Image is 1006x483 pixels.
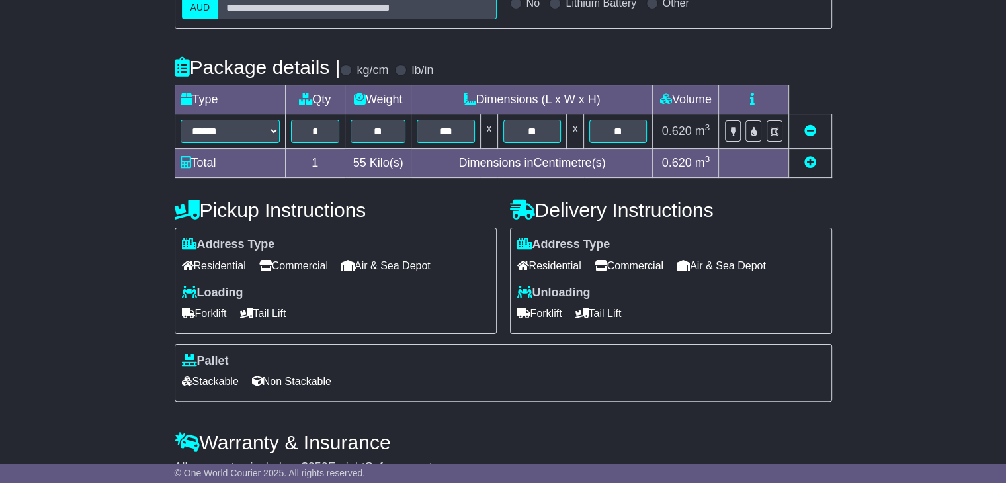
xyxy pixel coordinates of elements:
span: Residential [182,255,246,276]
td: Dimensions in Centimetre(s) [411,149,653,178]
td: Dimensions (L x W x H) [411,85,653,114]
a: Add new item [804,156,816,169]
td: Volume [653,85,719,114]
h4: Package details | [175,56,341,78]
span: Non Stackable [252,371,331,392]
span: Stackable [182,371,239,392]
label: Unloading [517,286,591,300]
span: Air & Sea Depot [677,255,766,276]
span: 0.620 [662,156,692,169]
span: Residential [517,255,581,276]
span: Air & Sea Depot [341,255,431,276]
td: Weight [345,85,411,114]
span: m [695,124,710,138]
span: 0.620 [662,124,692,138]
label: Pallet [182,354,229,369]
span: Forklift [182,303,227,324]
td: x [480,114,497,149]
span: Tail Lift [240,303,286,324]
td: Type [175,85,285,114]
label: kg/cm [356,64,388,78]
span: 250 [308,461,328,474]
td: Total [175,149,285,178]
td: x [567,114,584,149]
sup: 3 [705,154,710,164]
span: Tail Lift [575,303,622,324]
span: 55 [353,156,366,169]
h4: Pickup Instructions [175,199,497,221]
label: Address Type [182,238,275,252]
label: Loading [182,286,243,300]
span: m [695,156,710,169]
td: Kilo(s) [345,149,411,178]
h4: Warranty & Insurance [175,431,832,453]
label: Address Type [517,238,610,252]
h4: Delivery Instructions [510,199,832,221]
span: Commercial [259,255,328,276]
span: Commercial [595,255,663,276]
a: Remove this item [804,124,816,138]
sup: 3 [705,122,710,132]
div: All our quotes include a $ FreightSafe warranty. [175,461,832,475]
span: Forklift [517,303,562,324]
td: Qty [285,85,345,114]
span: © One World Courier 2025. All rights reserved. [175,468,366,478]
label: lb/in [411,64,433,78]
td: 1 [285,149,345,178]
